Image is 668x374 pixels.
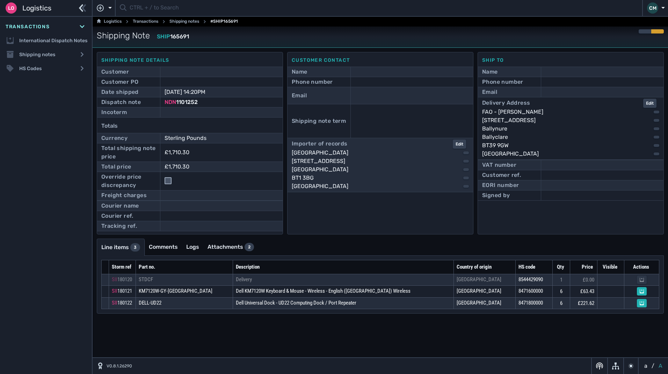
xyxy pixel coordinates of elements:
[130,1,638,15] input: CTRL + / to Search
[97,17,122,26] a: Logistics
[97,239,144,256] a: Line items3
[482,88,497,96] div: Email
[165,99,176,105] span: NDN
[457,288,501,294] span: [GEOGRAPHIC_DATA]
[292,91,307,100] div: Email
[101,119,278,133] div: Totals
[292,57,469,64] div: Customer contact
[97,29,150,42] span: Shipping Note
[236,276,252,283] span: Delivery
[518,300,543,306] span: 8471800000
[112,288,117,294] span: SII
[292,117,346,125] div: Shipping note term
[482,68,498,76] div: Name
[600,263,620,271] div: Visible
[292,68,307,76] div: Name
[457,300,501,306] span: [GEOGRAPHIC_DATA]
[482,133,648,141] div: Ballyclare
[456,141,463,147] div: Edit
[22,3,51,13] span: Logistics
[130,243,140,252] div: 3
[482,161,516,169] div: VAT number
[236,263,449,271] div: Description
[573,263,593,271] div: Price
[117,276,132,283] span: 180120
[101,68,129,76] div: Customer
[482,191,510,200] div: Signed by
[292,140,348,149] div: Importer of records
[560,277,562,283] span: 1
[101,144,156,161] div: Total shipping note price
[139,263,228,271] div: Part no.
[482,108,648,116] div: FAO - [PERSON_NAME]
[245,243,254,251] div: 2
[518,288,543,294] span: 8471600000
[292,182,458,190] div: [GEOGRAPHIC_DATA]
[583,277,594,283] span: £0.00
[643,99,656,108] button: Edit
[112,263,131,271] div: Storm ref
[482,150,648,158] div: [GEOGRAPHIC_DATA]
[482,78,523,86] div: Phone number
[292,157,458,165] div: [STREET_ADDRESS]
[292,165,458,174] div: [GEOGRAPHIC_DATA]
[107,363,132,369] span: V0.8.1.26290
[101,173,156,189] div: Override price discrepancy
[560,300,562,306] span: 6
[647,2,658,14] div: CM
[182,239,203,255] a: Logs
[101,57,278,64] div: Shipping note details
[482,141,648,150] div: BT39 9GW
[482,99,530,108] div: Delivery Address
[176,99,198,105] span: 1101252
[101,78,138,86] div: Customer PO
[482,171,521,179] div: Customer ref.
[101,88,139,96] div: Date shipped
[453,140,466,149] button: Edit
[170,33,189,40] span: 165691
[236,288,411,294] span: Dell KM7120W Keyboard & Mouse - Wireless - English ([GEOGRAPHIC_DATA]) Wireless
[236,300,356,306] span: Dell Universal Dock - UD22 Computing Dock / Port Repeater
[627,263,655,271] div: Actions
[101,222,137,230] div: Tracking ref.
[165,163,268,171] div: £1,710.30
[6,23,50,30] span: Transactions
[101,108,127,117] div: Incoterm
[101,98,141,106] div: Dispatch note
[139,276,153,283] span: STDCF
[112,300,117,306] span: SII
[165,134,268,142] div: Sterling Pounds
[101,212,133,220] div: Courier ref.
[292,78,333,86] div: Phone number
[578,300,594,306] span: £221.62
[580,288,594,294] span: £63.43
[117,288,132,294] span: 180121
[101,134,128,142] div: Currency
[169,17,199,26] a: Shipping notes
[646,100,654,106] div: Edit
[643,362,649,370] button: a
[165,148,189,157] div: £1,710.30
[101,202,139,210] div: Courier name
[292,149,458,157] div: [GEOGRAPHIC_DATA]
[101,191,147,200] div: Freight charges
[482,57,659,64] div: Ship to
[157,33,170,40] span: SHIP
[145,239,182,255] a: Comments
[117,300,132,306] span: 180122
[518,263,548,271] div: HS code
[112,276,117,283] span: SII
[139,288,212,294] span: KM7120W-GY-[GEOGRAPHIC_DATA]
[139,300,161,306] span: DELL-UD22
[556,263,566,271] div: Qty
[457,276,501,283] span: [GEOGRAPHIC_DATA]
[133,17,158,26] a: Transactions
[457,263,511,271] div: Country of origin
[560,288,562,294] span: 6
[482,116,648,125] div: [STREET_ADDRESS]
[6,2,17,14] div: Lo
[652,362,654,370] span: /
[482,125,648,133] div: Ballynure
[657,362,664,370] button: A
[203,239,258,255] a: Attachments2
